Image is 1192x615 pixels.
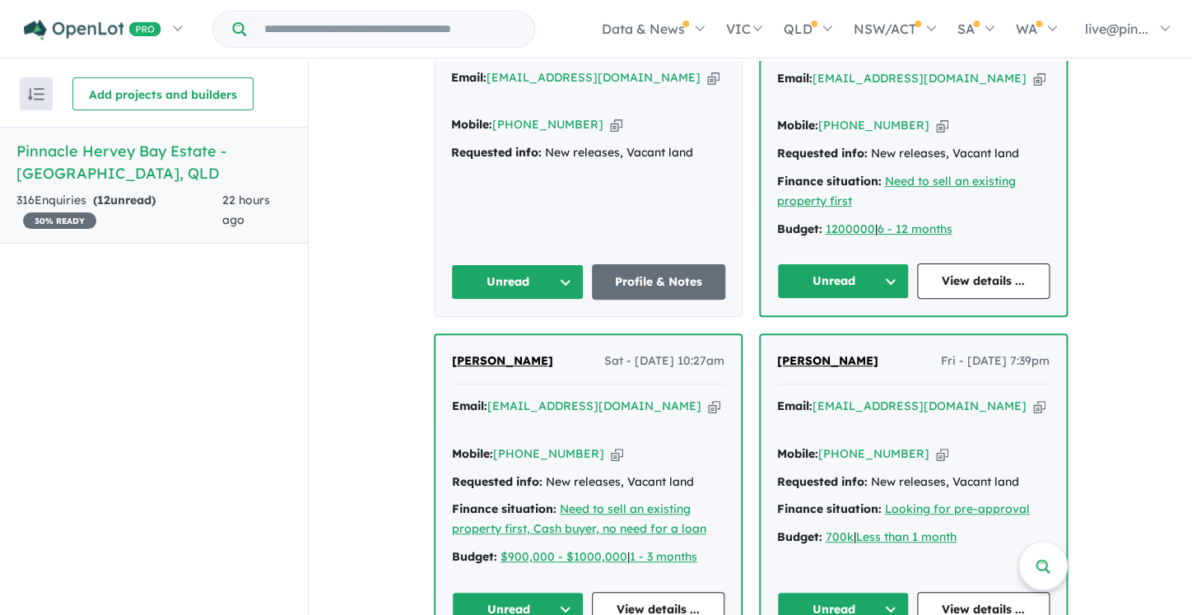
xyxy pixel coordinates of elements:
[878,221,952,236] a: 6 - 12 months
[818,118,929,133] a: [PHONE_NUMBER]
[777,398,813,413] strong: Email:
[492,117,603,132] a: [PHONE_NUMBER]
[28,88,44,100] img: sort.svg
[93,193,156,207] strong: ( unread)
[777,446,818,461] strong: Mobile:
[708,398,720,415] button: Copy
[451,117,492,132] strong: Mobile:
[451,70,487,85] strong: Email:
[936,117,948,134] button: Copy
[1033,398,1045,415] button: Copy
[451,145,542,160] strong: Requested info:
[249,12,531,47] input: Try estate name, suburb, builder or developer
[501,549,627,564] a: $900,000 - $1000,000
[493,446,604,461] a: [PHONE_NUMBER]
[777,474,868,489] strong: Requested info:
[23,212,96,229] span: 30 % READY
[452,398,487,413] strong: Email:
[97,193,110,207] span: 12
[813,398,1027,413] a: [EMAIL_ADDRESS][DOMAIN_NAME]
[592,264,725,300] a: Profile & Notes
[16,191,222,231] div: 316 Enquir ies
[777,353,878,368] span: [PERSON_NAME]
[777,473,1050,492] div: New releases, Vacant land
[917,263,1050,299] a: View details ...
[451,264,584,300] button: Unread
[777,529,822,544] strong: Budget:
[777,118,818,133] strong: Mobile:
[707,69,719,86] button: Copy
[1033,70,1045,87] button: Copy
[856,529,957,544] a: Less than 1 month
[452,446,493,461] strong: Mobile:
[777,220,1050,240] div: |
[885,501,1030,516] a: Looking for pre-approval
[777,263,910,299] button: Unread
[818,446,929,461] a: [PHONE_NUMBER]
[777,144,1050,164] div: New releases, Vacant land
[1085,21,1148,37] span: live@pin...
[487,398,701,413] a: [EMAIL_ADDRESS][DOMAIN_NAME]
[452,473,724,492] div: New releases, Vacant land
[452,501,706,536] a: Need to sell an existing property first, Cash buyer, no need for a loan
[452,547,724,567] div: |
[777,528,1050,547] div: |
[826,529,854,544] a: 700k
[16,140,291,184] h5: Pinnacle Hervey Bay Estate - [GEOGRAPHIC_DATA] , QLD
[452,549,497,564] strong: Budget:
[610,116,622,133] button: Copy
[487,70,701,85] a: [EMAIL_ADDRESS][DOMAIN_NAME]
[604,352,724,371] span: Sat - [DATE] 10:27am
[777,174,882,189] strong: Finance situation:
[936,445,948,463] button: Copy
[777,71,813,86] strong: Email:
[826,221,875,236] a: 1200000
[72,77,254,110] button: Add projects and builders
[813,71,1027,86] a: [EMAIL_ADDRESS][DOMAIN_NAME]
[777,352,878,371] a: [PERSON_NAME]
[630,549,697,564] a: 1 - 3 months
[452,353,553,368] span: [PERSON_NAME]
[777,174,1016,208] a: Need to sell an existing property first
[24,20,161,40] img: Openlot PRO Logo White
[452,501,556,516] strong: Finance situation:
[451,143,725,163] div: New releases, Vacant land
[452,352,553,371] a: [PERSON_NAME]
[777,146,868,161] strong: Requested info:
[222,193,270,227] span: 22 hours ago
[777,221,822,236] strong: Budget:
[452,474,542,489] strong: Requested info:
[777,501,882,516] strong: Finance situation:
[611,445,623,463] button: Copy
[941,352,1050,371] span: Fri - [DATE] 7:39pm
